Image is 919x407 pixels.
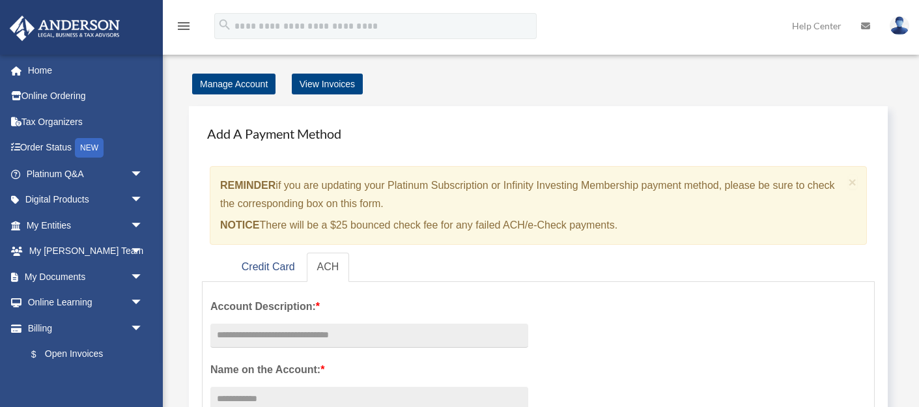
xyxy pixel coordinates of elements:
[220,180,276,191] strong: REMINDER
[9,187,163,213] a: Digital Productsarrow_drop_down
[220,219,259,231] strong: NOTICE
[130,212,156,239] span: arrow_drop_down
[9,109,163,135] a: Tax Organizers
[75,138,104,158] div: NEW
[292,74,363,94] a: View Invoices
[38,346,45,363] span: $
[849,175,857,189] button: Close
[307,253,350,282] a: ACH
[210,361,528,379] label: Name on the Account:
[18,341,163,368] a: $Open Invoices
[9,57,163,83] a: Home
[130,264,156,290] span: arrow_drop_down
[849,175,857,189] span: ×
[130,238,156,265] span: arrow_drop_down
[130,187,156,214] span: arrow_drop_down
[210,298,528,316] label: Account Description:
[890,16,909,35] img: User Pic
[218,18,232,32] i: search
[130,315,156,342] span: arrow_drop_down
[9,135,163,161] a: Order StatusNEW
[9,264,163,290] a: My Documentsarrow_drop_down
[231,253,305,282] a: Credit Card
[9,83,163,109] a: Online Ordering
[176,23,191,34] a: menu
[9,212,163,238] a: My Entitiesarrow_drop_down
[9,238,163,264] a: My [PERSON_NAME] Teamarrow_drop_down
[130,290,156,316] span: arrow_drop_down
[176,18,191,34] i: menu
[220,216,843,234] p: There will be a $25 bounced check fee for any failed ACH/e-Check payments.
[210,166,867,245] div: if you are updating your Platinum Subscription or Infinity Investing Membership payment method, p...
[6,16,124,41] img: Anderson Advisors Platinum Portal
[9,290,163,316] a: Online Learningarrow_drop_down
[9,161,163,187] a: Platinum Q&Aarrow_drop_down
[9,315,163,341] a: Billingarrow_drop_down
[130,161,156,188] span: arrow_drop_down
[202,119,875,148] h4: Add A Payment Method
[192,74,276,94] a: Manage Account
